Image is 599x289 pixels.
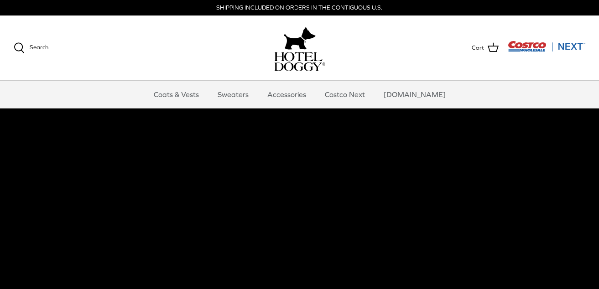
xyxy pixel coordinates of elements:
span: Cart [472,43,484,53]
img: hoteldoggy.com [284,25,316,52]
a: hoteldoggy.com hoteldoggycom [274,25,325,71]
a: Accessories [259,81,314,108]
a: Visit Costco Next [508,46,585,53]
a: Costco Next [317,81,373,108]
a: Cart [472,42,499,54]
span: Search [30,44,48,51]
a: Sweaters [209,81,257,108]
a: Coats & Vests [146,81,207,108]
a: Search [14,42,48,53]
img: hoteldoggycom [274,52,325,71]
img: Costco Next [508,41,585,52]
a: [DOMAIN_NAME] [375,81,454,108]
